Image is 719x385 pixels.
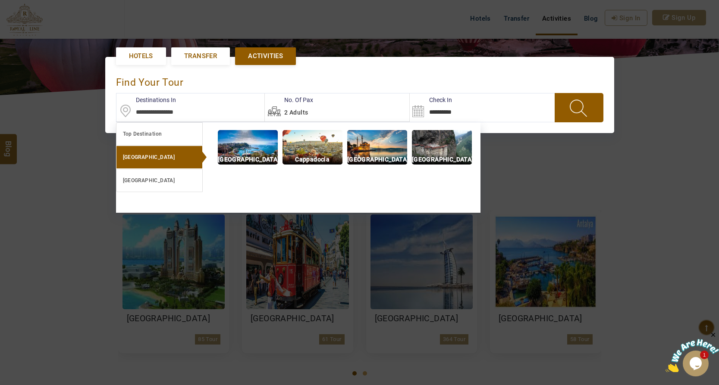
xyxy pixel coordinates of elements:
a: [GEOGRAPHIC_DATA] [116,169,203,192]
b: [GEOGRAPHIC_DATA] [123,177,175,183]
div: find your Tour [116,68,603,93]
span: Hotels [129,52,153,61]
label: Check In [410,96,452,104]
a: [GEOGRAPHIC_DATA] [116,146,203,169]
a: Activities [235,47,296,65]
img: img [283,130,342,165]
span: Transfer [184,52,217,61]
p: [GEOGRAPHIC_DATA] [218,155,278,165]
img: img [412,130,472,165]
b: [GEOGRAPHIC_DATA] [123,154,175,160]
b: Top Destination [123,131,162,137]
a: Hotels [116,47,166,65]
p: [GEOGRAPHIC_DATA] [347,155,407,165]
iframe: chat widget [666,331,719,372]
p: Cappadocia [283,155,342,165]
img: img [218,130,278,165]
span: Activities [248,52,283,61]
span: 2 Adults [284,109,308,116]
img: img [347,130,407,165]
label: Destinations In [116,96,176,104]
a: Transfer [171,47,230,65]
label: No. Of Pax [265,96,313,104]
a: Top Destination [116,122,203,146]
p: [GEOGRAPHIC_DATA] [412,155,472,165]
